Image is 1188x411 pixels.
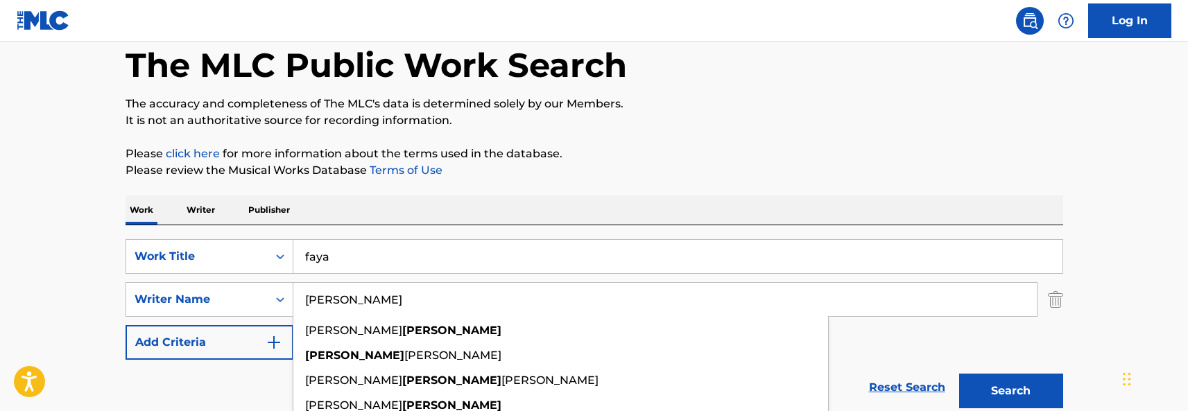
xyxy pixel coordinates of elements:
[367,164,442,177] a: Terms of Use
[1119,344,1188,411] iframe: Chat Widget
[126,44,627,86] h1: The MLC Public Work Search
[1088,3,1171,38] a: Log In
[305,374,402,387] span: [PERSON_NAME]
[1048,282,1063,317] img: Delete Criterion
[1022,12,1038,29] img: search
[126,195,157,225] p: Work
[17,10,70,30] img: MLC Logo
[862,372,952,403] a: Reset Search
[402,324,501,337] strong: [PERSON_NAME]
[305,349,404,362] strong: [PERSON_NAME]
[126,325,293,360] button: Add Criteria
[959,374,1063,408] button: Search
[135,291,259,308] div: Writer Name
[1123,358,1131,400] div: Drag
[501,374,599,387] span: [PERSON_NAME]
[404,349,501,362] span: [PERSON_NAME]
[126,162,1063,179] p: Please review the Musical Works Database
[1052,7,1080,35] div: Help
[244,195,294,225] p: Publisher
[305,324,402,337] span: [PERSON_NAME]
[126,96,1063,112] p: The accuracy and completeness of The MLC's data is determined solely by our Members.
[126,146,1063,162] p: Please for more information about the terms used in the database.
[166,147,220,160] a: click here
[182,195,219,225] p: Writer
[266,334,282,351] img: 9d2ae6d4665cec9f34b9.svg
[126,112,1063,129] p: It is not an authoritative source for recording information.
[135,248,259,265] div: Work Title
[1058,12,1074,29] img: help
[402,374,501,387] strong: [PERSON_NAME]
[1016,7,1044,35] a: Public Search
